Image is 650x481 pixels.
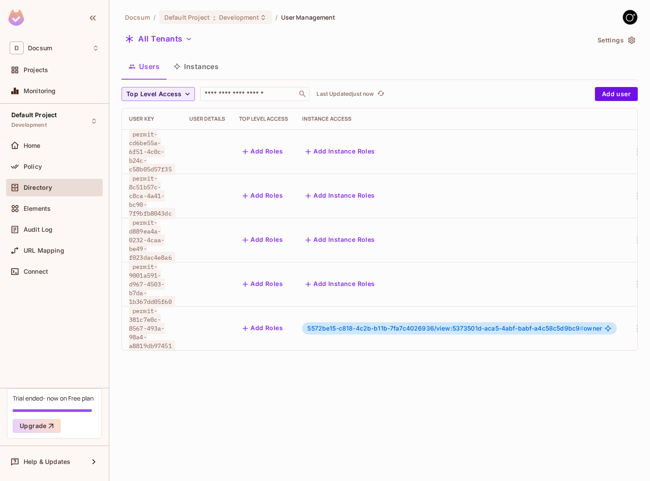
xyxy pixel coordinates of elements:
[24,66,48,73] span: Projects
[129,305,175,352] span: permit-381c7e0c-8567-493a-98a4-a8819db97451
[239,277,286,291] button: Add Roles
[11,122,47,129] span: Development
[24,163,42,170] span: Policy
[239,321,286,335] button: Add Roles
[24,205,51,212] span: Elements
[129,115,175,122] div: User Key
[13,394,94,402] div: Trial ended- now on Free plan
[24,226,52,233] span: Audit Log
[377,90,385,98] span: refresh
[129,217,175,263] span: permit-d889ea4a-0232-4caa-be49-f023dac4e8a6
[122,87,195,101] button: Top Level Access
[281,13,336,21] span: User Management
[316,91,374,98] p: Last Updated just now
[302,277,378,291] button: Add Instance Roles
[125,13,150,21] span: the active workspace
[213,14,216,21] span: :
[219,13,259,21] span: Development
[24,184,52,191] span: Directory
[13,419,61,433] button: Upgrade
[239,115,288,122] div: Top Level Access
[594,33,638,47] button: Settings
[24,87,56,94] span: Monitoring
[24,247,64,254] span: URL Mapping
[24,268,48,275] span: Connect
[153,13,156,21] li: /
[122,56,167,77] button: Users
[307,324,584,332] span: 5572be15-c818-4c2b-b11b-7fa7c4026936/view:5373501d-aca5-4abf-babf-a4c58c5d9bc9
[580,324,584,332] span: #
[239,233,286,247] button: Add Roles
[595,87,638,101] button: Add user
[164,13,210,21] span: Default Project
[129,173,175,219] span: permit-8c51b57c-c8ca-4a41-bc90-7f9bfb8043dc
[307,325,602,332] span: owner
[375,89,386,99] button: refresh
[129,129,175,175] span: permit-cd6be55a-6f51-4c0c-b24c-c58b05d57f35
[24,142,41,149] span: Home
[239,145,286,159] button: Add Roles
[28,45,52,52] span: Workspace: Docsum
[167,56,226,77] button: Instances
[302,189,378,203] button: Add Instance Roles
[24,458,70,465] span: Help & Updates
[302,115,617,122] div: Instance Access
[623,10,637,24] img: GitStart-Docsum
[239,189,286,203] button: Add Roles
[302,233,378,247] button: Add Instance Roles
[126,89,181,100] span: Top Level Access
[122,32,196,46] button: All Tenants
[129,261,175,307] span: permit-9001a591-d967-4503-b7da-1b367dd05f60
[374,89,386,99] span: Click to refresh data
[11,112,57,119] span: Default Project
[8,10,24,26] img: SReyMgAAAABJRU5ErkJggg==
[275,13,278,21] li: /
[189,115,226,122] div: User Details
[302,145,378,159] button: Add Instance Roles
[10,42,24,54] span: D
